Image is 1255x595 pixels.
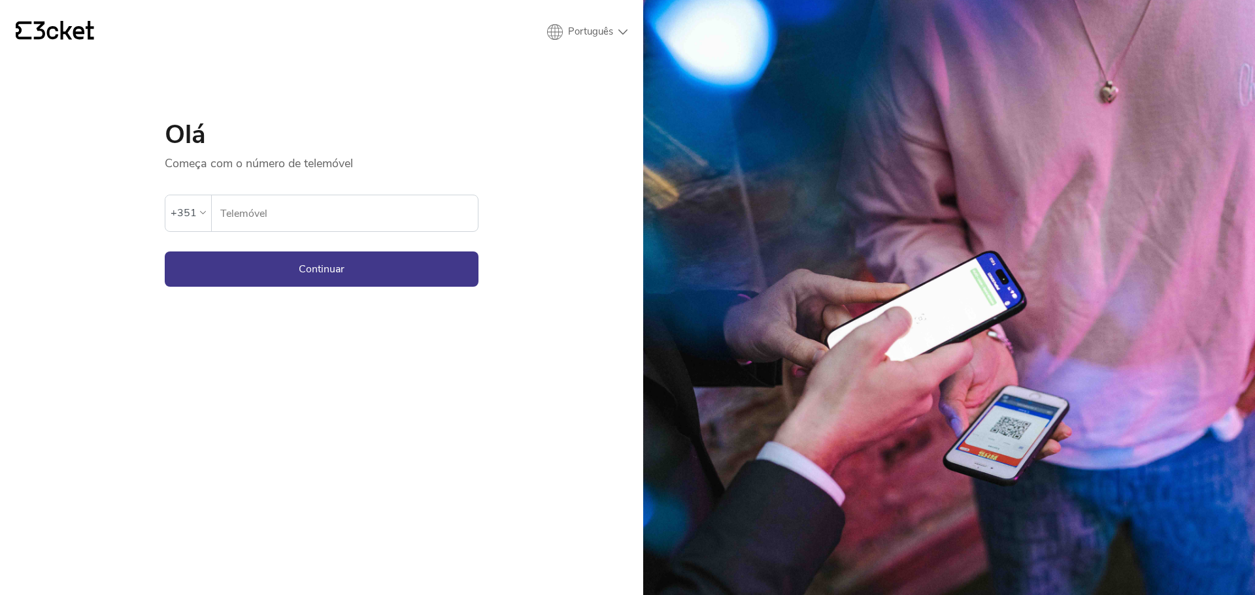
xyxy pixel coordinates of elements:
button: Continuar [165,251,478,287]
h1: Olá [165,121,478,148]
a: {' '} [16,21,94,43]
g: {' '} [16,22,31,40]
div: +351 [171,203,197,223]
p: Começa com o número de telemóvel [165,148,478,171]
label: Telemóvel [212,195,478,232]
input: Telemóvel [220,195,478,231]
